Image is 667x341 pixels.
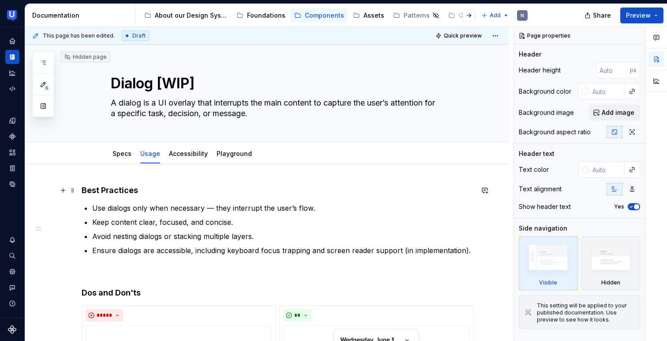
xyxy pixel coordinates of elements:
[5,114,19,128] a: Design tokens
[404,11,430,20] div: Patterns
[141,7,477,24] div: Page tree
[519,185,562,193] div: Text alignment
[519,236,578,290] div: Visible
[5,249,19,263] button: Search ⌘K
[614,203,624,210] label: Yes
[305,11,344,20] div: Components
[92,245,473,256] p: Ensure dialogs are accessible, including keyboard focus trapping and screen reader support (in im...
[5,280,19,295] button: Contact support
[519,202,571,211] div: Show header text
[141,8,231,23] a: About our Design System
[233,8,289,23] a: Foundations
[5,66,19,80] a: Analytics
[593,11,611,20] span: Share
[109,73,442,94] textarea: Dialog [WIP]
[109,96,442,121] textarea: A dialog is a UI overlay that interrupts the main content to capture the user’s attention for a s...
[349,8,388,23] a: Assets
[626,11,651,20] span: Preview
[5,177,19,191] a: Data sources
[519,165,549,174] div: Text color
[7,10,18,21] img: 41adf70f-fc1c-4662-8e2d-d2ab9c673b1b.png
[5,265,19,279] a: Settings
[589,162,625,178] input: Auto
[620,8,663,23] button: Preview
[519,128,591,136] div: Background aspect ratio
[165,144,211,163] div: Accessibility
[43,32,115,39] span: This page has been edited.
[82,186,138,195] strong: Best Practices
[445,8,506,23] a: Guidelines
[82,288,141,297] strong: Dos and Don'ts
[601,279,620,286] div: Hidden
[444,32,482,39] span: Quick preview
[64,53,107,61] div: Hidden page
[43,84,50,91] span: 6
[363,11,384,20] div: Assets
[92,203,473,213] p: Use dialogs only when necessary — they interrupt the user’s flow.
[291,8,348,23] a: Components
[519,87,571,96] div: Background color
[109,144,135,163] div: Specs
[539,279,557,286] div: Visible
[217,150,252,157] a: Playground
[32,11,131,20] div: Documentation
[521,12,524,19] div: N
[519,66,561,75] div: Header height
[112,150,131,157] a: Specs
[519,108,574,117] div: Background image
[602,108,634,117] span: Add image
[247,11,285,20] div: Foundations
[5,50,19,64] a: Documentation
[596,62,630,78] input: Auto
[433,30,486,42] button: Quick preview
[580,8,617,23] button: Share
[132,32,146,39] span: Draft
[5,129,19,144] a: Components
[137,144,164,163] div: Usage
[537,302,634,323] div: This setting will be applied to your published documentation. Use preview to see how it looks.
[479,9,512,22] button: Add
[589,83,625,99] input: Auto
[581,236,641,290] div: Hidden
[92,231,473,242] p: Avoid nesting dialogs or stacking multiple layers.
[519,224,567,233] div: Side navigation
[5,161,19,175] a: Storybook stories
[5,82,19,96] a: Code automation
[169,150,208,157] a: Accessibility
[155,11,228,20] div: About our Design System
[92,217,473,227] p: Keep content clear, focused, and concise.
[390,8,443,23] a: Patterns
[213,144,255,163] div: Playground
[140,150,160,157] a: Usage
[5,233,19,247] button: Notifications
[519,149,555,158] div: Header text
[5,34,19,48] a: Home
[589,105,640,121] button: Add image
[8,325,17,334] svg: Supernova Logo
[5,145,19,159] a: Assets
[519,50,541,59] div: Header
[490,12,501,19] span: Add
[630,67,637,74] p: px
